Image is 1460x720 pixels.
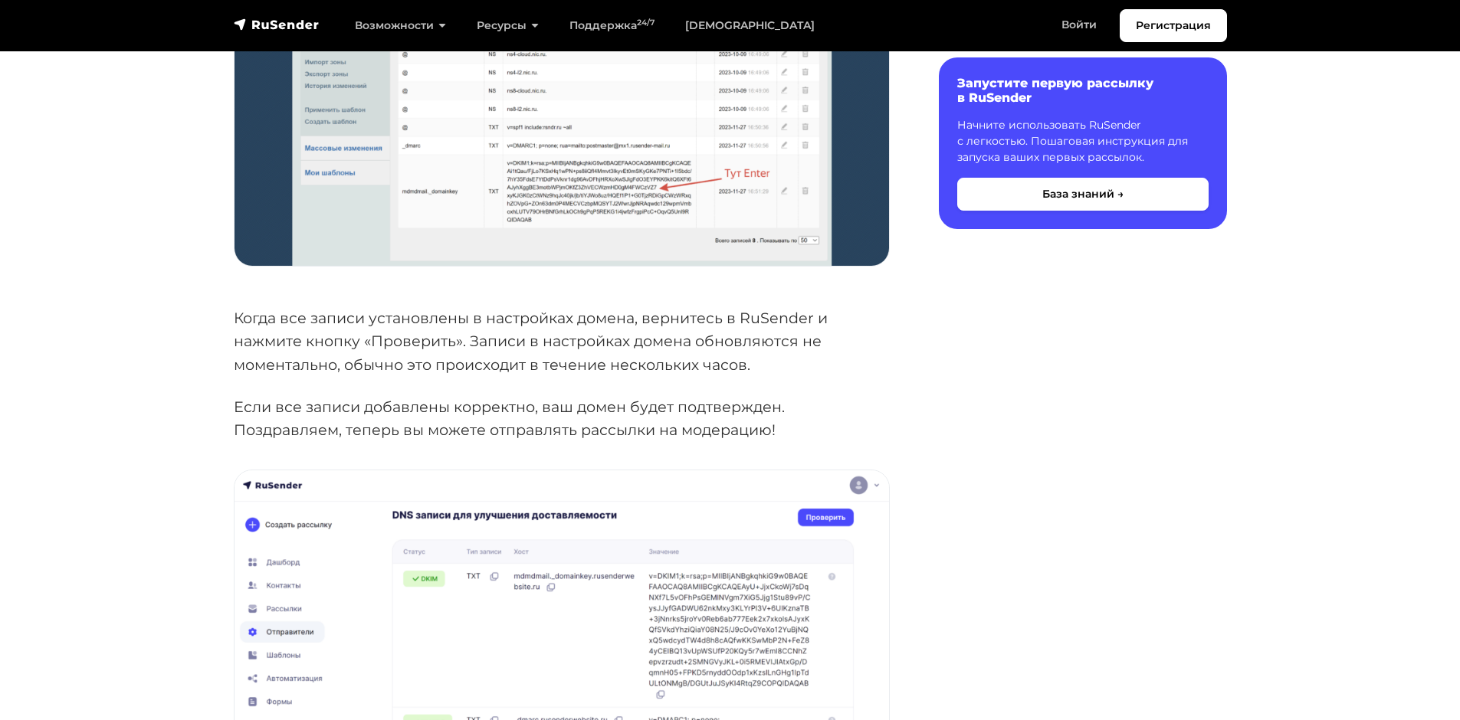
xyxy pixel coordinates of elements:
[461,10,554,41] a: Ресурсы
[234,395,890,442] p: Если все записи добавлены корректно, ваш домен будет подтвержден. Поздравляем, теперь вы можете о...
[957,76,1209,105] h6: Запустите первую рассылку в RuSender
[234,306,890,377] p: Когда все записи установлены в настройках домена, вернитесь в RuSender и нажмите кнопку «Проверит...
[957,178,1209,211] button: База знаний →
[939,57,1227,229] a: Запустите первую рассылку в RuSender Начните использовать RuSender с легкостью. Пошаговая инструк...
[637,18,655,28] sup: 24/7
[1120,9,1227,42] a: Регистрация
[957,117,1209,165] p: Начните использовать RuSender с легкостью. Пошаговая инструкция для запуска ваших первых рассылок.
[340,10,461,41] a: Возможности
[234,17,320,32] img: RuSender
[670,10,830,41] a: [DEMOGRAPHIC_DATA]
[554,10,670,41] a: Поддержка24/7
[1046,9,1112,41] a: Войти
